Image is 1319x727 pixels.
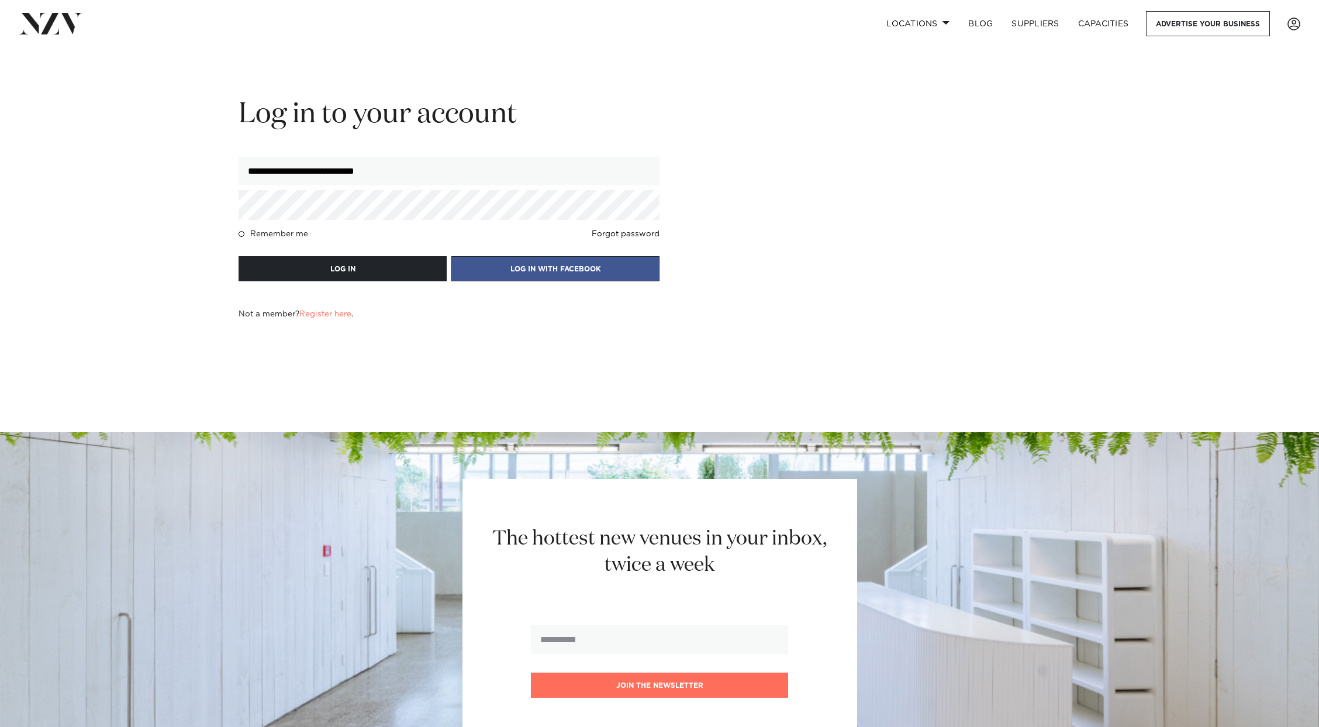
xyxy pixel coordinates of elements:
[1146,11,1270,36] a: Advertise your business
[19,13,82,34] img: nzv-logo.png
[239,309,353,319] h4: Not a member? .
[239,256,447,281] button: LOG IN
[592,229,659,239] a: Forgot password
[1069,11,1138,36] a: Capacities
[250,229,308,239] h4: Remember me
[239,97,659,133] h2: Log in to your account
[299,310,351,318] a: Register here
[478,526,841,578] h2: The hottest new venues in your inbox, twice a week
[877,11,959,36] a: Locations
[451,256,659,281] a: LOG IN WITH FACEBOOK
[531,673,788,698] button: Join the newsletter
[959,11,1002,36] a: BLOG
[1002,11,1068,36] a: SUPPLIERS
